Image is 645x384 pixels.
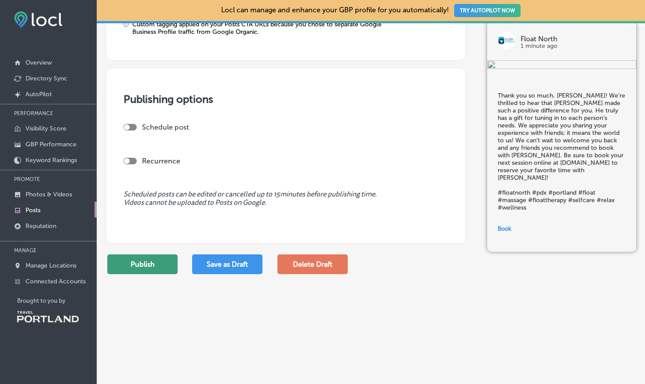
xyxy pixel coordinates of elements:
p: Directory Sync [26,75,67,82]
p: Reputation [26,222,56,230]
p: Float North [521,36,626,43]
button: Publish [107,254,178,274]
img: fda3e92497d09a02dc62c9cd864e3231.png [14,11,62,28]
span: Book [498,225,511,232]
p: Photos & Videos [26,191,72,198]
img: 09348057-9cba-4047-8b9d-e856cde4915b [487,60,636,71]
p: Keyword Rankings [26,156,77,164]
img: logo [498,32,515,49]
p: Brought to you by [17,297,97,304]
button: TRY AUTOPILOT NOW [454,4,521,17]
p: Overview [26,59,52,66]
p: 1 minute ago [521,43,626,50]
div: Custom tagging applied on your Posts CTA URLs because you chose to separate Google Business Profi... [132,21,383,36]
p: AutoPilot [26,91,52,98]
p: GBP Performance [26,141,77,148]
h5: Thank you so much, [PERSON_NAME]! We’re thrilled to hear that [PERSON_NAME] made such a positive ... [498,92,626,211]
p: Manage Locations [26,262,77,269]
a: Book [498,220,626,238]
p: Posts [26,206,40,214]
img: Travel Portland [17,311,79,322]
button: Save as Draft [192,254,262,274]
span: Scheduled posts can be edited or cancelled up to 15 minutes before publishing time. Videos cannot... [124,190,448,207]
button: Delete Draft [277,254,348,274]
h3: Publishing options [124,93,448,105]
p: Visibility Score [26,125,66,132]
label: Recurrence [142,157,180,165]
label: Schedule post [142,123,189,131]
p: Connected Accounts [26,278,86,285]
